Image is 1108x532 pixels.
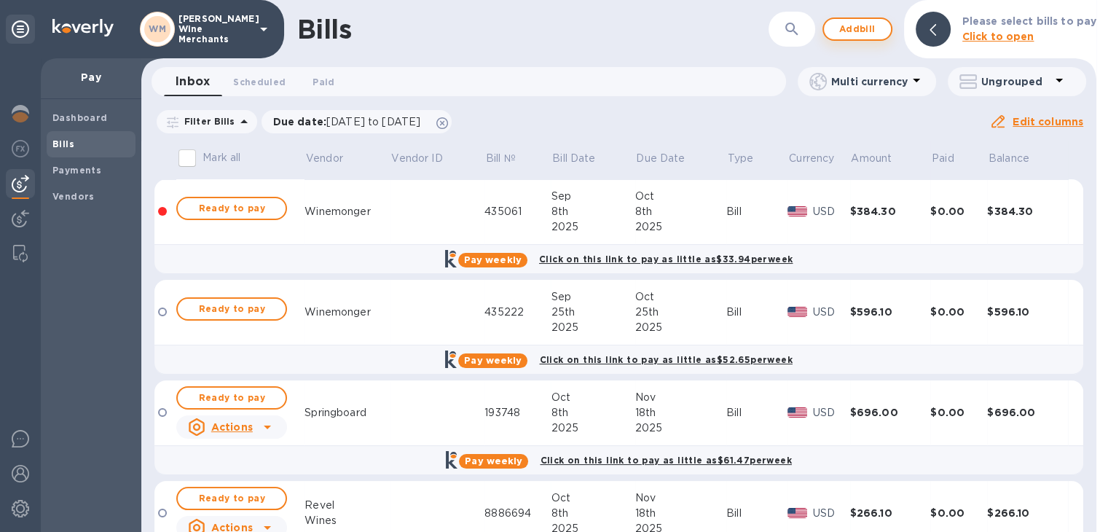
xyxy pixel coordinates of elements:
span: Amount [851,151,911,166]
div: 18th [635,506,726,521]
img: USD [787,307,807,317]
b: Click on this link to pay as little as $61.47 per week [540,455,791,466]
div: $266.10 [850,506,931,520]
div: $696.00 [987,405,1068,420]
b: Click on this link to pay as little as $33.94 per week [539,254,793,265]
div: $596.10 [850,305,931,319]
div: 2025 [635,420,726,436]
p: Balance [989,151,1029,166]
div: 2025 [551,420,634,436]
span: Balance [989,151,1048,166]
p: USD [813,305,850,320]
span: Type [728,151,773,166]
div: Wines [304,513,390,528]
div: $596.10 [987,305,1068,319]
button: Ready to pay [176,297,287,321]
div: 435061 [484,204,551,219]
span: Due Date [636,151,704,166]
div: 435222 [484,305,551,320]
span: Bill Date [552,151,614,166]
u: Edit columns [1013,116,1083,128]
span: Scheduled [233,74,286,90]
div: Bill [726,305,787,320]
div: Bill [726,506,787,521]
div: Springboard [304,405,390,420]
span: Ready to pay [189,300,274,318]
div: Nov [635,490,726,506]
div: 2025 [635,320,726,335]
div: Oct [635,189,726,204]
img: Logo [52,19,114,36]
div: Oct [635,289,726,305]
p: USD [813,204,850,219]
b: Pay weekly [465,455,522,466]
div: Oct [551,490,634,506]
b: Pay weekly [464,254,522,265]
b: Dashboard [52,112,108,123]
span: Ready to pay [189,490,274,507]
div: Revel [304,498,390,513]
p: Due Date [636,151,685,166]
div: 193748 [484,405,551,420]
div: Oct [551,390,634,405]
p: Multi currency [831,74,908,89]
div: Nov [635,390,726,405]
button: Ready to pay [176,386,287,410]
div: $0.00 [930,506,987,520]
span: Ready to pay [189,200,274,217]
button: Ready to pay [176,197,287,220]
div: Bill [726,405,787,420]
div: $0.00 [930,405,987,420]
div: 8th [551,506,634,521]
p: [PERSON_NAME] Wine Merchants [178,14,251,44]
img: USD [787,508,807,518]
div: 2025 [551,320,634,335]
div: 8th [635,204,726,219]
div: $266.10 [987,506,1068,520]
b: Click to open [962,31,1034,42]
img: USD [787,407,807,418]
u: Actions [211,421,253,433]
div: Unpin categories [6,15,35,44]
span: Paid [313,74,334,90]
p: USD [813,506,850,521]
div: 8886694 [484,506,551,521]
div: $0.00 [930,204,987,219]
img: USD [787,206,807,216]
div: 25th [551,305,634,320]
p: Pay [52,70,130,85]
b: Pay weekly [464,355,522,366]
p: Mark all [203,150,240,165]
span: Vendor ID [391,151,461,166]
b: Payments [52,165,101,176]
span: Inbox [176,71,210,92]
div: 2025 [551,219,634,235]
div: Sep [551,289,634,305]
span: [DATE] to [DATE] [326,116,420,128]
p: Ungrouped [981,74,1050,89]
p: Amount [851,151,892,166]
h1: Bills [297,14,351,44]
b: Click on this link to pay as little as $52.65 per week [539,354,792,365]
div: $696.00 [850,405,931,420]
div: 18th [635,405,726,420]
div: 8th [551,204,634,219]
div: Sep [551,189,634,204]
div: 2025 [635,219,726,235]
p: Paid [932,151,954,166]
span: Currency [789,151,834,166]
div: $384.30 [850,204,931,219]
span: Ready to pay [189,389,274,407]
span: Bill № [486,151,535,166]
img: Foreign exchange [12,140,29,157]
b: Bills [52,138,74,149]
div: 25th [635,305,726,320]
div: Due date:[DATE] to [DATE] [262,110,452,133]
div: $384.30 [987,204,1068,219]
p: Due date : [273,114,428,129]
p: Type [728,151,754,166]
span: Add bill [836,20,879,38]
p: Bill № [486,151,516,166]
div: Bill [726,204,787,219]
div: Winemonger [304,305,390,320]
